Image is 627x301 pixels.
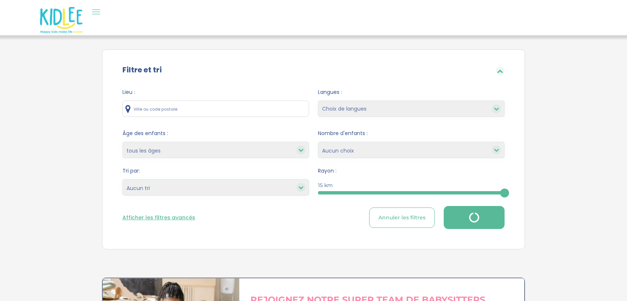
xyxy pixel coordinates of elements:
[318,181,333,189] span: 15 km
[122,167,309,175] span: Tri par:
[122,130,309,137] span: Âge des enfants :
[318,167,505,175] span: Rayon :
[378,214,426,222] span: Annuler les filtres
[318,130,505,137] span: Nombre d'enfants :
[122,88,309,96] span: Lieu :
[369,207,435,228] button: Annuler les filtres
[40,7,83,33] img: logo
[122,214,195,222] button: Afficher les filtres avancés
[318,88,505,96] span: Langues :
[122,64,162,75] label: Filtre et tri
[122,101,309,117] input: Ville ou code postale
